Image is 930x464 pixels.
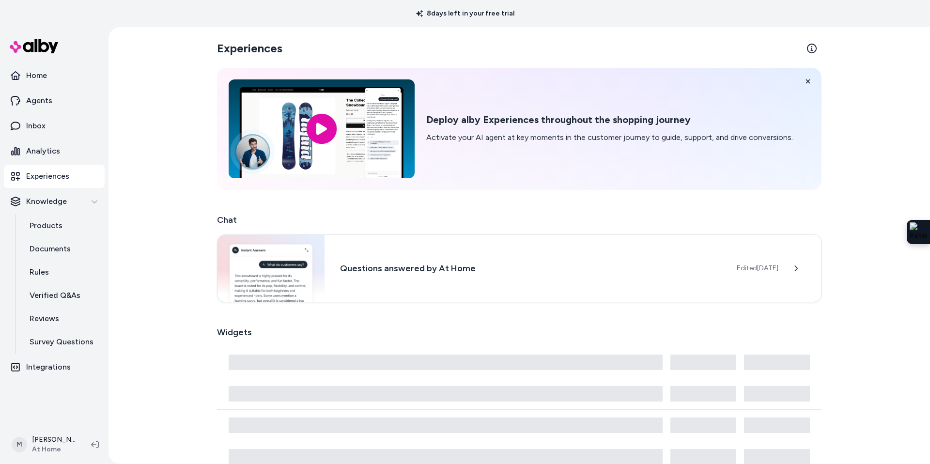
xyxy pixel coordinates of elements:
p: Activate your AI agent at key moments in the customer journey to guide, support, and drive conver... [426,132,793,143]
a: Rules [20,261,105,284]
p: 8 days left in your free trial [410,9,520,18]
button: Knowledge [4,190,105,213]
h3: Questions answered by At Home [340,262,721,275]
span: M [12,437,27,452]
img: alby Logo [10,39,58,53]
h2: Chat [217,213,821,227]
button: M[PERSON_NAME]At Home [6,429,83,460]
p: Home [26,70,47,81]
a: Products [20,214,105,237]
a: Inbox [4,114,105,138]
a: Home [4,64,105,87]
a: Agents [4,89,105,112]
p: Rules [30,266,49,278]
p: Products [30,220,62,232]
p: [PERSON_NAME] [32,435,76,445]
p: Experiences [26,170,69,182]
a: Documents [20,237,105,261]
a: Survey Questions [20,330,105,354]
p: Verified Q&As [30,290,80,301]
img: Extension Icon [910,222,927,242]
p: Documents [30,243,71,255]
a: Integrations [4,356,105,379]
a: Experiences [4,165,105,188]
span: At Home [32,445,76,454]
span: Edited [DATE] [737,263,778,273]
p: Agents [26,95,52,107]
a: Analytics [4,139,105,163]
h2: Deploy alby Experiences throughout the shopping journey [426,114,793,126]
p: Knowledge [26,196,67,207]
a: Verified Q&As [20,284,105,307]
p: Reviews [30,313,59,325]
a: Reviews [20,307,105,330]
h2: Widgets [217,325,252,339]
p: Integrations [26,361,71,373]
p: Survey Questions [30,336,93,348]
h2: Experiences [217,41,282,56]
img: Chat widget [217,235,325,302]
a: Chat widgetQuestions answered by At HomeEdited[DATE] [217,234,821,302]
p: Inbox [26,120,46,132]
p: Analytics [26,145,60,157]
